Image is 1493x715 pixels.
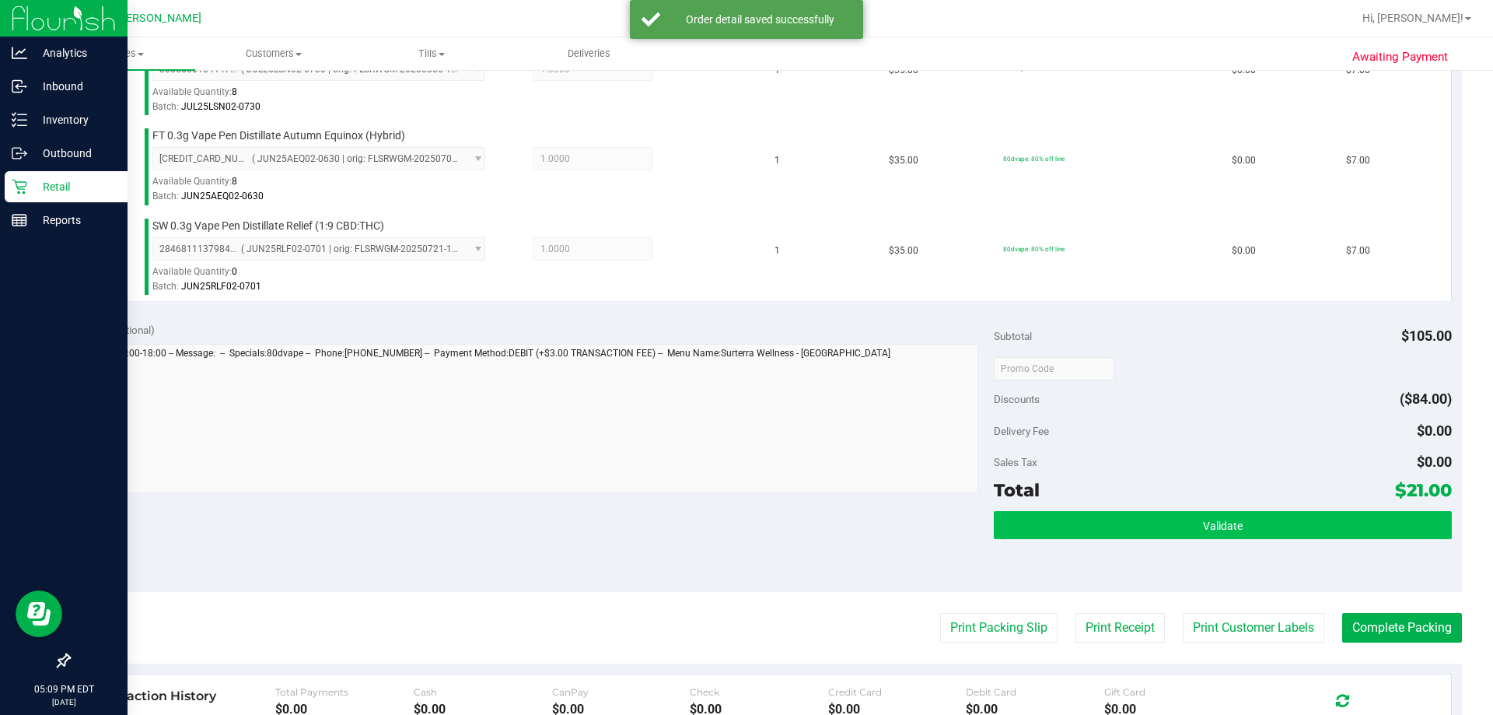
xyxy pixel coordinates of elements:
[16,591,62,637] iframe: Resource center
[181,101,260,112] span: JUL25LSN02-0730
[1401,328,1452,344] span: $105.00
[994,425,1049,437] span: Delivery Fee
[27,77,121,96] p: Inbound
[352,37,510,70] a: Tills
[152,261,502,291] div: Available Quantity:
[414,686,552,698] div: Cash
[510,37,668,70] a: Deliveries
[152,281,179,292] span: Batch:
[12,145,27,161] inline-svg: Outbound
[12,179,27,195] inline-svg: Retail
[12,112,27,128] inline-svg: Inventory
[1342,613,1462,643] button: Complete Packing
[940,613,1058,643] button: Print Packing Slip
[27,211,121,230] p: Reports
[1075,613,1165,643] button: Print Receipt
[552,686,691,698] div: CanPay
[152,191,179,202] span: Batch:
[12,212,27,228] inline-svg: Reports
[152,128,405,143] span: FT 0.3g Vape Pen Distillate Autumn Equinox (Hybrid)
[181,191,264,202] span: JUN25AEQ02-0630
[1203,520,1243,532] span: Validate
[1346,153,1370,168] span: $7.00
[12,45,27,61] inline-svg: Analytics
[1417,454,1452,470] span: $0.00
[994,456,1037,468] span: Sales Tax
[232,86,237,97] span: 8
[7,682,121,696] p: 05:09 PM EDT
[27,177,121,196] p: Retail
[195,37,353,70] a: Customers
[690,686,828,698] div: Check
[152,219,384,233] span: SW 0.3g Vape Pen Distillate Relief (1:9 CBD:THC)
[1232,244,1256,258] span: $0.00
[196,47,352,61] span: Customers
[1346,244,1370,258] span: $7.00
[7,696,121,708] p: [DATE]
[889,153,918,168] span: $35.00
[1395,479,1452,501] span: $21.00
[152,81,502,111] div: Available Quantity:
[994,357,1114,380] input: Promo Code
[828,686,967,698] div: Credit Card
[27,110,121,129] p: Inventory
[1104,686,1243,698] div: Gift Card
[152,101,179,112] span: Batch:
[232,176,237,187] span: 8
[181,281,261,292] span: JUN25RLF02-0701
[669,12,851,27] div: Order detail saved successfully
[889,244,918,258] span: $35.00
[1183,613,1324,643] button: Print Customer Labels
[1003,155,1065,163] span: 80dvape: 80% off line
[1417,422,1452,439] span: $0.00
[116,12,201,25] span: [PERSON_NAME]
[1352,48,1448,66] span: Awaiting Payment
[1003,245,1065,253] span: 80dvape: 80% off line
[1232,153,1256,168] span: $0.00
[774,244,780,258] span: 1
[547,47,631,61] span: Deliveries
[994,330,1032,342] span: Subtotal
[152,170,502,201] div: Available Quantity:
[12,79,27,94] inline-svg: Inbound
[353,47,509,61] span: Tills
[275,686,414,698] div: Total Payments
[994,479,1040,501] span: Total
[27,144,121,163] p: Outbound
[232,266,237,277] span: 0
[774,153,780,168] span: 1
[966,686,1104,698] div: Debit Card
[994,385,1040,413] span: Discounts
[1362,12,1463,24] span: Hi, [PERSON_NAME]!
[27,44,121,62] p: Analytics
[1400,391,1452,407] span: ($84.00)
[994,511,1451,539] button: Validate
